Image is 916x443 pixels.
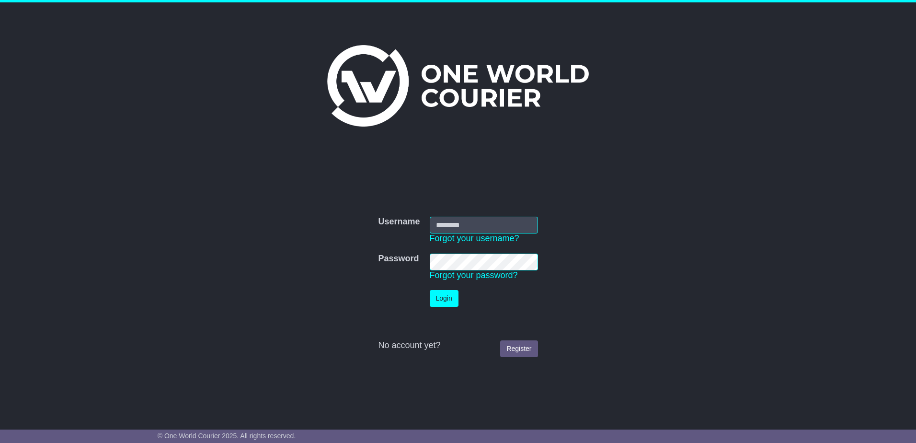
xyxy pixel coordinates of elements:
a: Forgot your username? [430,233,519,243]
a: Register [500,340,538,357]
a: Forgot your password? [430,270,518,280]
label: Username [378,217,420,227]
button: Login [430,290,458,307]
label: Password [378,254,419,264]
div: No account yet? [378,340,538,351]
span: © One World Courier 2025. All rights reserved. [158,432,296,440]
img: One World [327,45,589,127]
